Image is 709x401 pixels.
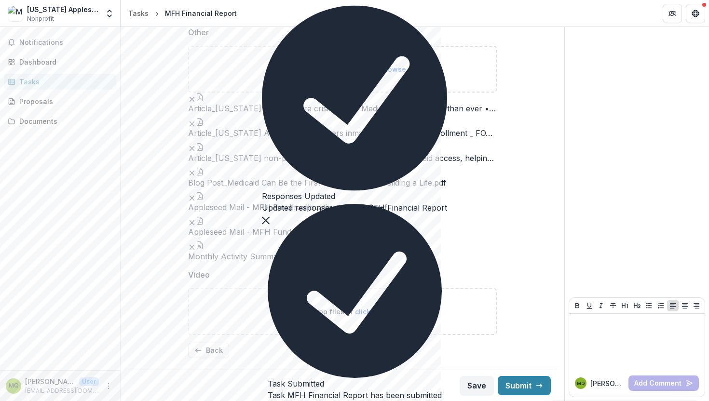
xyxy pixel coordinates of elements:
p: [PERSON_NAME] [590,378,625,388]
button: Align Left [667,300,679,311]
a: Tasks [124,6,152,20]
button: Bullet List [643,300,654,311]
button: Back [188,343,229,358]
span: click to browse [355,307,406,316]
button: Submit [498,376,551,395]
p: Video [188,269,210,281]
p: Other [188,27,209,38]
p: Drag and drop files or [279,64,406,74]
span: Appleseed Mail - MFH Fund reallocation request 2.pdf [188,203,387,212]
a: Tasks [4,74,116,90]
img: Missouri Appleseed [8,6,23,21]
button: Bold [572,300,583,311]
span: Article_[US_STATE] Appleseed empowers inmates with Medicaid enrollment _ FOX 2.pdf [188,129,497,138]
div: Tasks [19,77,109,87]
a: Dashboard [4,54,116,70]
button: Partners [663,4,682,23]
p: [EMAIL_ADDRESS][DOMAIN_NAME] [25,387,99,395]
button: Open entity switcher [103,4,116,23]
button: Underline [584,300,595,311]
p: User [79,377,99,386]
div: Documents [19,116,109,126]
span: Nonprofit [27,14,54,23]
button: Heading 1 [619,300,631,311]
button: Remove File [188,216,196,227]
div: [US_STATE] Appleseed [27,4,99,14]
span: Article_[US_STATE]'s health care crisis means Medicaid matters more than ever • [US_STATE] Indepe... [188,104,497,113]
button: Remove File [188,167,196,178]
button: Get Help [686,4,705,23]
div: Remove FileAppleseed Mail - MFH Fund reallocation request 2.pdf [188,191,387,212]
button: Save [460,376,494,395]
div: Remove FileArticle_[US_STATE] non-profit works with jails to expand Medicaid access, helping redu... [188,142,497,163]
button: Strike [607,300,619,311]
button: Italicize [595,300,607,311]
div: Remove FileBlog Post_Medicaid Can Be the First Step Toward Rebuilding a Life.pdf [188,167,446,187]
a: Proposals [4,94,116,109]
button: Align Center [679,300,691,311]
button: Notifications [4,35,116,50]
div: Remove FileArticle_[US_STATE]'s health care crisis means Medicaid matters more than ever • [US_ST... [188,93,497,113]
p: [PERSON_NAME] [25,376,75,387]
span: Appleseed Mail - MFH Fund reallocation request.pdf [188,227,381,237]
div: Remove FileAppleseed Mail - MFH Fund reallocation request.pdf [188,216,381,237]
div: MFH Financial Report [165,8,237,18]
div: Tasks [128,8,149,18]
button: Remove File [188,241,196,252]
button: Ordered List [655,300,667,311]
span: Article_[US_STATE] non-profit works with jails to expand Medicaid access, helping reduce recidivi... [188,154,497,163]
span: Blog Post_Medicaid Can Be the First Step Toward Rebuilding a Life.pdf [188,178,446,187]
p: Drag and drop files or [279,307,406,317]
button: Heading 2 [631,300,643,311]
div: Proposals [19,96,109,107]
div: Remove FileArticle_[US_STATE] Appleseed empowers inmates with Medicaid enrollment _ FOX 2.pdf [188,117,497,138]
div: Mary Quandt [9,383,19,389]
button: Add Comment [628,375,699,391]
span: Notifications [19,39,112,47]
div: Remove FileMonthly Activity Summary [DATE].docx [188,241,334,261]
button: Remove File [188,93,196,104]
div: Dashboard [19,57,109,67]
button: Remove File [188,142,196,154]
span: Monthly Activity Summary [DATE].docx [188,252,334,261]
div: Mary Quandt [577,381,585,386]
a: Documents [4,113,116,129]
button: More [103,380,114,392]
button: Remove File [188,191,196,203]
button: Remove File [188,117,196,129]
span: click to browse [355,65,406,73]
nav: breadcrumb [124,6,241,20]
button: Align Right [691,300,702,311]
